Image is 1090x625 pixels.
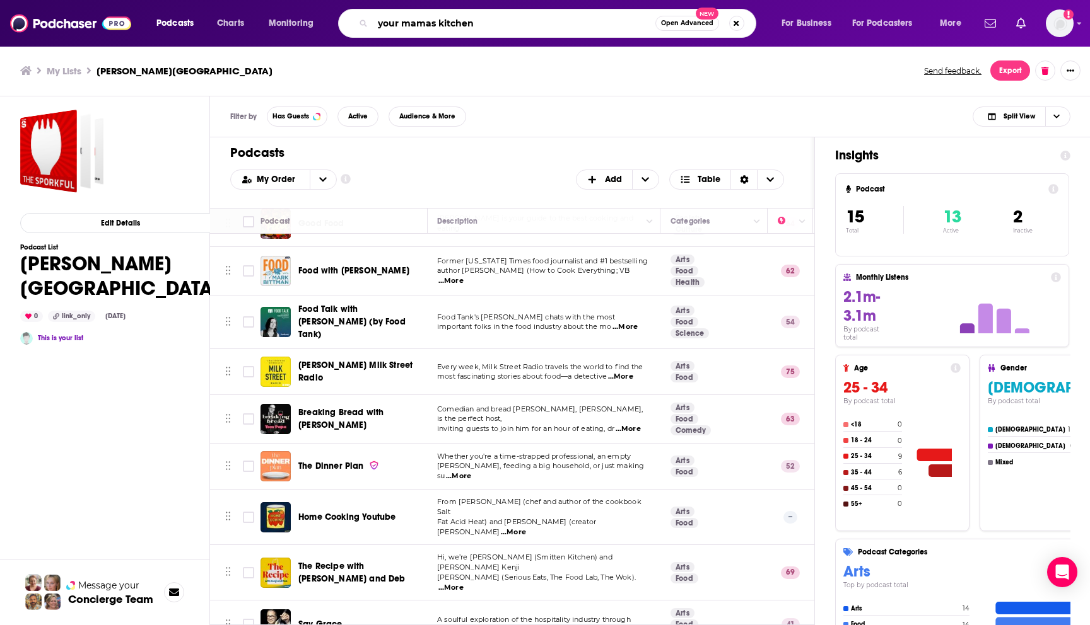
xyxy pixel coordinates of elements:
[655,16,719,31] button: Open AdvancedNew
[341,173,351,185] a: Show additional information
[20,332,33,345] img: Madeline
[224,508,232,527] button: Move
[851,452,896,460] h4: 25 - 34
[25,575,42,591] img: Sydney Profile
[671,306,694,316] a: Arts
[851,469,896,476] h4: 35 - 44
[671,328,709,338] a: Science
[156,14,194,32] span: Podcasts
[437,461,644,480] span: [PERSON_NAME], feeding a big household, or just making su
[231,175,310,184] button: open menu
[835,147,1050,163] h1: Insights
[298,407,384,430] span: Breaking Bread with [PERSON_NAME]
[38,334,83,342] a: This is your list
[243,567,254,578] span: Toggle select row
[437,256,648,265] span: Former [US_STATE] Times food journalist and #1 bestselling
[209,13,252,33] a: Charts
[217,14,244,32] span: Charts
[671,277,705,287] a: Health
[20,110,103,193] a: Martone Street
[44,575,61,591] img: Jules Profile
[783,511,797,524] p: --
[272,113,309,120] span: Has Guests
[696,8,718,20] span: New
[898,437,902,445] h4: 0
[230,169,337,190] h2: Choose List sort
[898,500,902,508] h4: 0
[1068,425,1074,433] h4: 13
[243,366,254,377] span: Toggle select row
[100,311,131,321] div: [DATE]
[298,304,406,340] span: Food Talk with [PERSON_NAME] (by Food Tank)
[671,518,698,528] a: Food
[671,507,694,517] a: Arts
[616,424,641,434] span: ...More
[781,413,800,425] p: 63
[851,605,959,612] h4: Arts
[224,312,232,331] button: Move
[920,66,985,76] button: Send feedback.
[298,359,423,384] a: [PERSON_NAME] Milk Street Radio
[858,548,1090,556] h4: Podcast Categories
[781,566,800,579] p: 69
[230,145,784,161] h1: Podcasts
[437,404,643,423] span: Comedian and bread [PERSON_NAME], [PERSON_NAME], is the perfect host,
[990,60,1030,81] button: Export
[995,459,1068,466] h4: Mixed
[1046,9,1074,37] span: Logged in as BaltzandCompany
[671,456,694,466] a: Arts
[730,170,757,189] div: Sort Direction
[298,561,406,584] span: The Recipe with [PERSON_NAME] and Deb
[661,20,713,26] span: Open Advanced
[261,502,291,532] a: Home Cooking Youtube
[943,227,961,234] p: Active
[20,251,220,301] h1: [PERSON_NAME][GEOGRAPHIC_DATA]
[851,500,895,508] h4: 55+
[612,322,638,332] span: ...More
[10,11,131,35] img: Podchaser - Follow, Share and Rate Podcasts
[437,322,611,331] span: important folks in the food industry about the mo
[437,452,631,461] span: Whether you're a time-strapped professional, an empty
[995,442,1067,450] h4: [DEMOGRAPHIC_DATA]
[243,512,254,523] span: Toggle select row
[843,397,961,405] h4: By podcast total
[698,175,720,184] span: Table
[846,206,864,227] span: 15
[576,169,659,190] button: + Add
[437,266,630,275] span: author [PERSON_NAME] (How to Cook Everything; VB
[350,9,768,38] div: Search podcasts, credits, & more...
[671,467,698,477] a: Food
[78,579,139,592] span: Message your
[995,426,1065,433] h4: [DEMOGRAPHIC_DATA]
[1064,9,1074,20] svg: Add a profile image
[1046,9,1074,37] button: Show profile menu
[47,65,81,77] a: My Lists
[224,457,232,476] button: Move
[898,420,902,428] h4: 0
[230,112,257,121] h3: Filter by
[224,563,232,582] button: Move
[851,485,895,492] h4: 45 - 54
[843,287,880,325] span: 2.1m-3.1m
[20,243,220,251] h3: Podcast List
[843,325,895,341] h4: By podcast total
[781,365,800,378] p: 75
[898,452,902,461] h4: 9
[261,307,291,337] img: Food Talk with Dani Nierenberg (by Food Tank)
[261,404,291,434] img: Breaking Bread with Tom Papa
[501,527,526,537] span: ...More
[437,362,643,371] span: Every week, Milk Street Radio travels the world to find the
[1004,113,1035,120] span: Split View
[795,214,810,229] button: Column Actions
[671,403,694,413] a: Arts
[940,14,961,32] span: More
[773,13,847,33] button: open menu
[261,558,291,588] img: The Recipe with Kenji and Deb
[437,497,642,516] span: From [PERSON_NAME] (chef and author of the cookbook Salt
[851,421,895,428] h4: <18
[298,560,423,585] a: The Recipe with [PERSON_NAME] and Deb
